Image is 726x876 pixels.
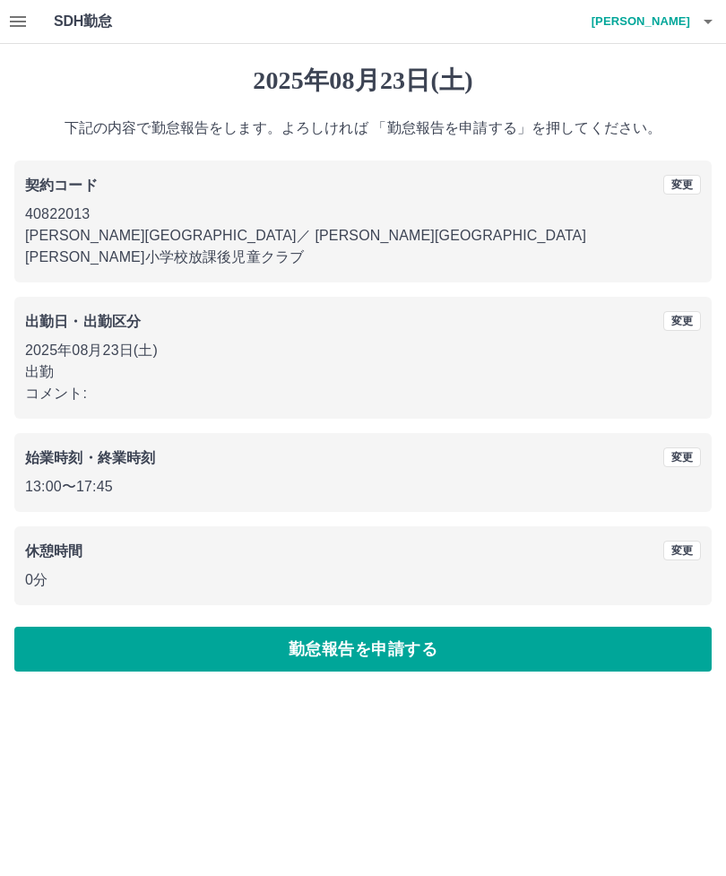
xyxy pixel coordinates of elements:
button: 変更 [663,175,701,195]
p: 2025年08月23日(土) [25,340,701,361]
p: [PERSON_NAME][GEOGRAPHIC_DATA] ／ [PERSON_NAME][GEOGRAPHIC_DATA][PERSON_NAME]小学校放課後児童クラブ [25,225,701,268]
p: 40822013 [25,204,701,225]
button: 変更 [663,311,701,331]
b: 休憩時間 [25,543,83,559]
button: 勤怠報告を申請する [14,627,712,672]
b: 始業時刻・終業時刻 [25,450,155,465]
p: 0分 [25,569,701,591]
p: コメント: [25,383,701,404]
b: 出勤日・出勤区分 [25,314,141,329]
b: 契約コード [25,178,98,193]
button: 変更 [663,447,701,467]
h1: 2025年08月23日(土) [14,65,712,96]
p: 下記の内容で勤怠報告をします。よろしければ 「勤怠報告を申請する」を押してください。 [14,117,712,139]
p: 13:00 〜 17:45 [25,476,701,498]
p: 出勤 [25,361,701,383]
button: 変更 [663,541,701,560]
